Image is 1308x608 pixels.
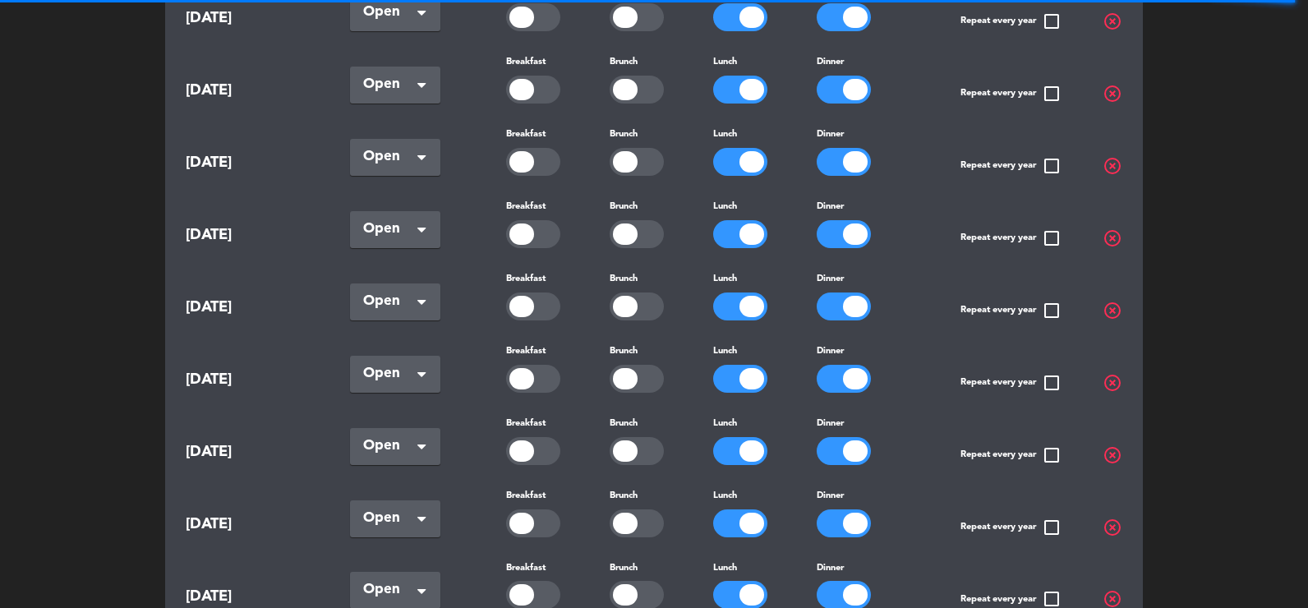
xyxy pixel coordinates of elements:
[363,218,414,241] span: Open
[713,344,737,359] label: Lunch
[186,79,309,103] span: [DATE]
[1103,12,1122,31] span: highlight_off
[1103,228,1122,248] span: highlight_off
[506,489,546,504] label: Breakfast
[506,200,546,214] label: Breakfast
[363,73,414,96] span: Open
[960,373,1062,393] span: Repeat every year
[960,84,1062,104] span: Repeat every year
[506,561,546,576] label: Breakfast
[363,362,414,385] span: Open
[713,489,737,504] label: Lunch
[506,272,546,287] label: Breakfast
[186,223,309,247] span: [DATE]
[363,507,414,530] span: Open
[363,145,414,168] span: Open
[610,200,638,214] label: Brunch
[363,290,414,313] span: Open
[1042,84,1062,104] span: check_box_outline_blank
[506,55,546,70] label: Breakfast
[506,417,546,431] label: Breakfast
[186,7,309,30] span: [DATE]
[817,417,844,431] label: Dinner
[713,200,737,214] label: Lunch
[960,301,1062,320] span: Repeat every year
[1042,445,1062,465] span: check_box_outline_blank
[610,489,638,504] label: Brunch
[1042,373,1062,393] span: check_box_outline_blank
[817,344,844,359] label: Dinner
[1042,518,1062,537] span: check_box_outline_blank
[960,12,1062,31] span: Repeat every year
[960,156,1062,176] span: Repeat every year
[817,489,844,504] label: Dinner
[1042,156,1062,176] span: check_box_outline_blank
[1103,518,1122,537] span: highlight_off
[186,368,309,392] span: [DATE]
[363,435,414,458] span: Open
[363,1,414,24] span: Open
[506,344,546,359] label: Breakfast
[1103,84,1122,104] span: highlight_off
[610,127,638,142] label: Brunch
[713,127,737,142] label: Lunch
[960,228,1062,248] span: Repeat every year
[610,272,638,287] label: Brunch
[1042,12,1062,31] span: check_box_outline_blank
[186,151,309,175] span: [DATE]
[713,55,737,70] label: Lunch
[817,200,844,214] label: Dinner
[1103,156,1122,176] span: highlight_off
[817,561,844,576] label: Dinner
[610,417,638,431] label: Brunch
[186,296,309,320] span: [DATE]
[713,417,737,431] label: Lunch
[817,55,844,70] label: Dinner
[363,578,414,601] span: Open
[186,513,309,537] span: [DATE]
[610,55,638,70] label: Brunch
[817,272,844,287] label: Dinner
[1042,228,1062,248] span: check_box_outline_blank
[186,440,309,464] span: [DATE]
[713,561,737,576] label: Lunch
[1042,301,1062,320] span: check_box_outline_blank
[960,445,1062,465] span: Repeat every year
[1103,373,1122,393] span: highlight_off
[610,344,638,359] label: Brunch
[713,272,737,287] label: Lunch
[1103,301,1122,320] span: highlight_off
[610,561,638,576] label: Brunch
[960,518,1062,537] span: Repeat every year
[1103,445,1122,465] span: highlight_off
[506,127,546,142] label: Breakfast
[817,127,844,142] label: Dinner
